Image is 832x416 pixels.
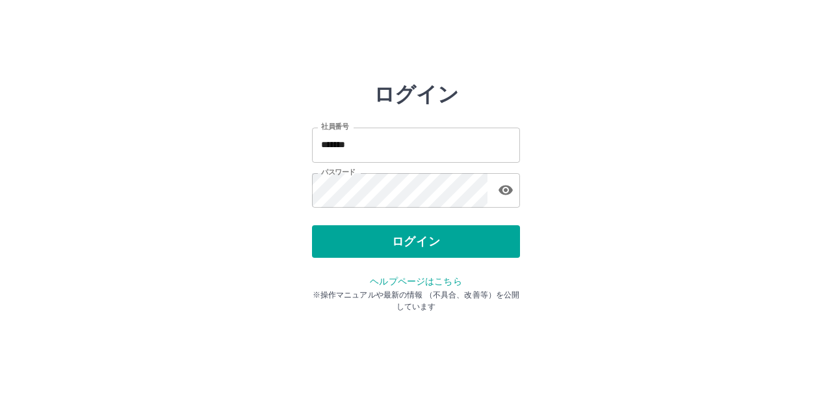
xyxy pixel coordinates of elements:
[312,289,520,312] p: ※操作マニュアルや最新の情報 （不具合、改善等）を公開しています
[312,225,520,258] button: ログイン
[374,82,459,107] h2: ログイン
[321,122,348,132] label: 社員番号
[370,276,461,286] a: ヘルプページはこちら
[321,167,356,177] label: パスワード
